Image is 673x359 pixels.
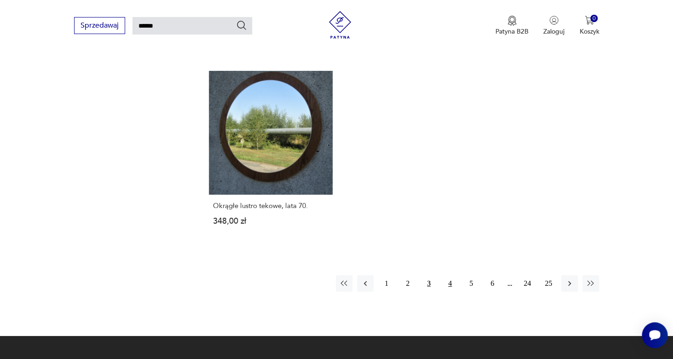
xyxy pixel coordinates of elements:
[420,275,437,292] button: 3
[590,15,598,23] div: 0
[543,27,564,36] p: Zaloguj
[585,16,594,25] img: Ikona koszyka
[442,275,458,292] button: 4
[484,275,500,292] button: 6
[549,16,558,25] img: Ikonka użytkownika
[579,27,599,36] p: Koszyk
[326,11,354,39] img: Patyna - sklep z meblami i dekoracjami vintage
[507,16,517,26] img: Ikona medalu
[463,275,479,292] button: 5
[399,275,416,292] button: 2
[579,16,599,36] button: 0Koszyk
[495,16,529,36] a: Ikona medaluPatyna B2B
[378,275,395,292] button: 1
[74,17,125,34] button: Sprzedawaj
[74,23,125,29] a: Sprzedawaj
[495,27,529,36] p: Patyna B2B
[209,71,333,243] a: Okrągłe lustro tekowe, lata 70.Okrągłe lustro tekowe, lata 70.348,00 zł
[236,20,247,31] button: Szukaj
[495,16,529,36] button: Patyna B2B
[540,275,557,292] button: 25
[213,202,328,210] h3: Okrągłe lustro tekowe, lata 70.
[519,275,535,292] button: 24
[642,322,667,348] iframe: Smartsupp widget button
[213,217,328,225] p: 348,00 zł
[543,16,564,36] button: Zaloguj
